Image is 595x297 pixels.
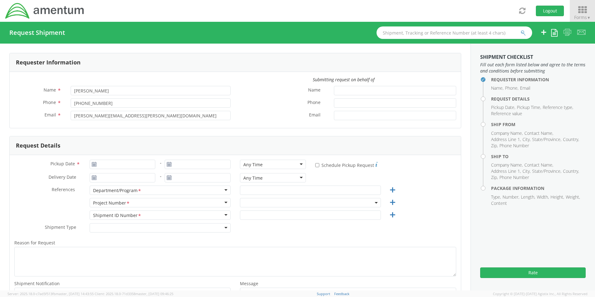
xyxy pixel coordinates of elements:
span: Shipment Notification [14,280,60,286]
h3: Shipment Checklist [480,54,586,60]
input: Schedule Pickup Request [315,163,319,167]
li: Country [563,168,579,174]
span: Delivery Date [49,174,76,181]
li: Number [503,194,519,200]
li: State/Province [532,168,561,174]
div: Department/Program [93,187,142,194]
li: Height [550,194,564,200]
li: Zip [491,143,498,149]
li: Address Line 1 [491,136,521,143]
li: Contact Name [524,162,553,168]
h4: Request Shipment [9,29,65,36]
li: Email [520,85,530,91]
span: Name [308,87,321,94]
li: Type [491,194,501,200]
span: Name [44,87,56,93]
div: Any Time [243,175,263,181]
li: Zip [491,174,498,181]
span: Pickup Date [50,161,75,167]
li: Pickup Time [517,104,541,111]
li: Country [563,136,579,143]
button: Rate [480,267,586,278]
li: Company Name [491,162,523,168]
li: Reference value [491,111,522,117]
li: City [522,168,531,174]
li: Phone [505,85,518,91]
h4: Ship From [491,122,586,127]
li: Address Line 1 [491,168,521,174]
li: Company Name [491,130,523,136]
li: Name [491,85,504,91]
span: Server: 2025.18.0-c7ad5f513fb [7,291,94,296]
li: Length [521,194,535,200]
div: Any Time [243,162,263,168]
span: References [52,186,75,192]
span: Fill out each form listed below and agree to the terms and conditions before submitting [480,62,586,74]
span: master, [DATE] 14:43:55 [56,291,94,296]
li: Phone Number [499,143,529,149]
span: Email [309,112,321,119]
li: Width [537,194,549,200]
h3: Request Details [16,143,60,149]
a: Feedback [334,291,349,296]
li: Phone Number [499,174,529,181]
a: Support [317,291,330,296]
span: master, [DATE] 09:46:25 [135,291,173,296]
li: Weight [566,194,580,200]
span: ▼ [587,15,591,20]
h4: Requester Information [491,77,586,82]
li: State/Province [532,136,561,143]
span: Email [45,112,56,118]
span: Copyright © [DATE]-[DATE] Agistix Inc., All Rights Reserved [493,291,588,296]
li: City [522,136,531,143]
input: Shipment, Tracking or Reference Number (at least 4 chars) [377,26,532,39]
span: Client: 2025.18.0-71d3358 [95,291,173,296]
span: Reason for Request [14,240,55,246]
h3: Requester Information [16,59,81,66]
li: Reference type [543,104,573,111]
li: Contact Name [524,130,553,136]
span: Forms [574,14,591,20]
h4: Request Details [491,97,586,101]
span: Shipment Type [45,224,76,231]
li: Pickup Date [491,104,515,111]
button: Logout [536,6,564,16]
span: Phone [307,99,321,106]
img: dyn-intl-logo-049831509241104b2a82.png [5,2,85,20]
h4: Package Information [491,186,586,191]
span: Message [240,280,258,286]
i: Submitting request on behalf of [313,77,374,82]
h4: Ship To [491,154,586,159]
div: Shipment ID Number [93,212,142,219]
span: Phone [43,99,56,105]
label: Schedule Pickup Request [315,161,377,168]
div: Project Number [93,200,130,206]
li: Content [491,200,507,206]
